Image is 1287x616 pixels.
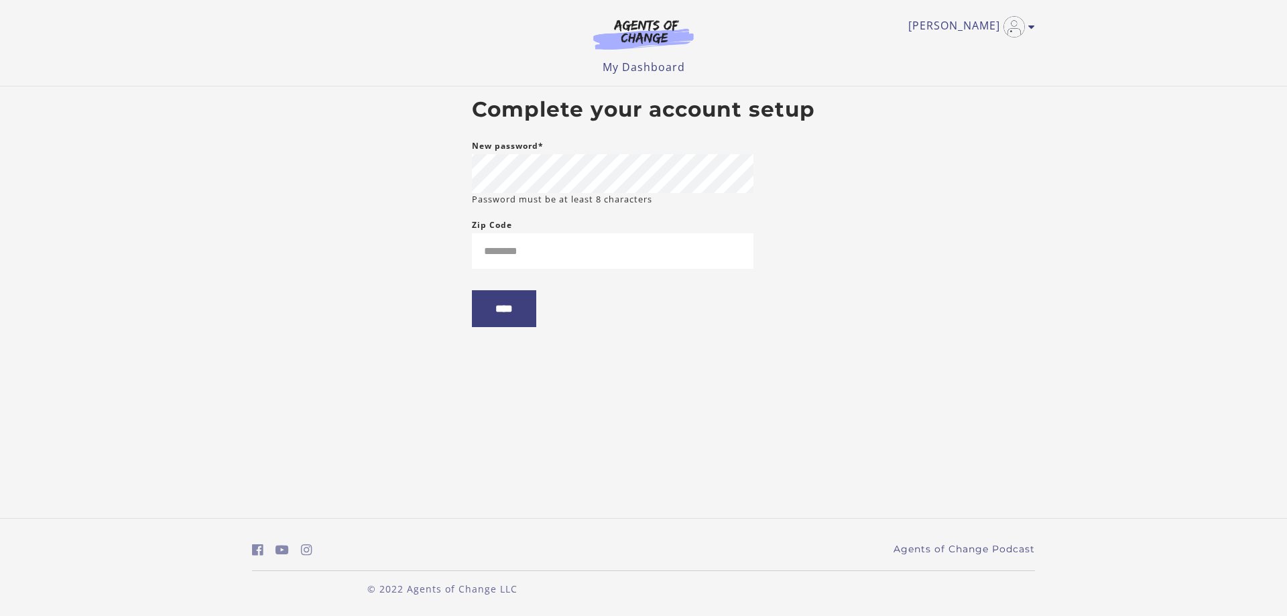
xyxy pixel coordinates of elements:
label: New password* [472,138,544,154]
i: https://www.facebook.com/groups/aswbtestprep (Open in a new window) [252,544,263,556]
i: https://www.instagram.com/agentsofchangeprep/ (Open in a new window) [301,544,312,556]
p: © 2022 Agents of Change LLC [252,582,633,596]
img: Agents of Change Logo [579,19,708,50]
i: https://www.youtube.com/c/AgentsofChangeTestPrepbyMeaganMitchell (Open in a new window) [275,544,289,556]
small: Password must be at least 8 characters [472,193,652,206]
label: Zip Code [472,217,512,233]
a: Agents of Change Podcast [894,542,1035,556]
a: My Dashboard [603,60,685,74]
a: https://www.facebook.com/groups/aswbtestprep (Open in a new window) [252,540,263,560]
a: Toggle menu [908,16,1028,38]
h2: Complete your account setup [472,97,815,123]
a: https://www.instagram.com/agentsofchangeprep/ (Open in a new window) [301,540,312,560]
a: https://www.youtube.com/c/AgentsofChangeTestPrepbyMeaganMitchell (Open in a new window) [275,540,289,560]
